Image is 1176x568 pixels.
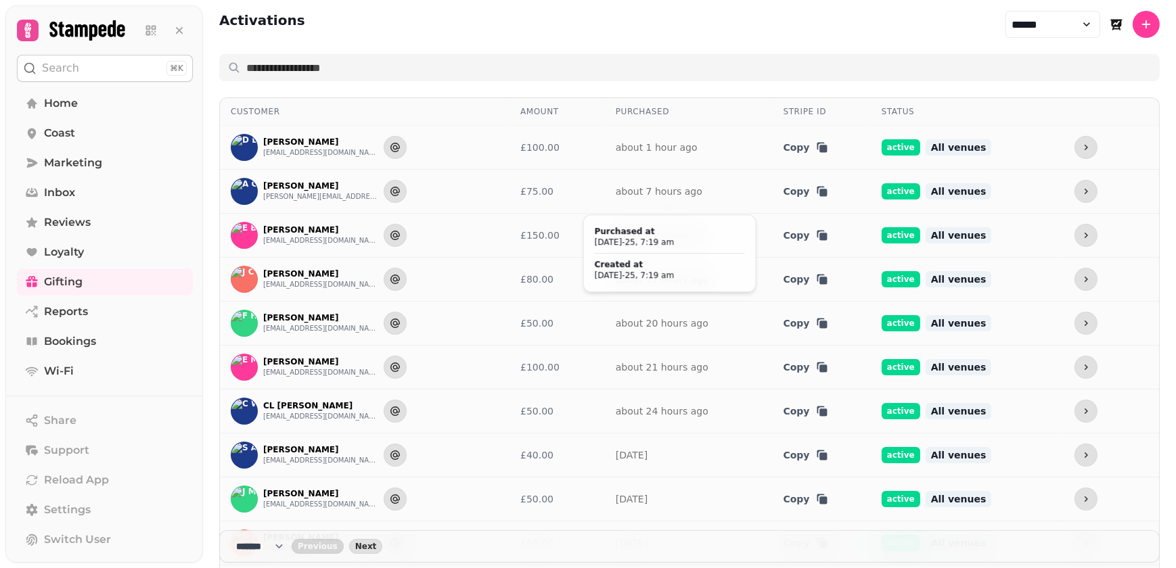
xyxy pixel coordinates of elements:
nav: Pagination [219,530,1160,563]
a: Inbox [17,179,193,206]
div: Created at [595,259,745,270]
p: CL [PERSON_NAME] [263,400,378,411]
button: Send to [384,400,407,423]
button: more [1075,312,1098,335]
div: £80.00 [520,273,594,286]
a: Settings [17,496,193,523]
span: Wi-Fi [44,363,74,379]
button: Search⌘K [17,55,193,82]
button: Copy [784,404,829,418]
button: more [1075,444,1098,467]
span: active [882,447,920,463]
a: Gifting [17,268,193,295]
img: J M [231,486,257,512]
button: Switch User [17,526,193,553]
button: [EMAIL_ADDRESS][DOMAIN_NAME] [263,367,378,378]
button: [EMAIL_ADDRESS][DOMAIN_NAME] [263,455,378,466]
button: Support [17,437,193,464]
div: £50.00 [520,316,594,330]
div: £75.00 [520,185,594,198]
div: Customer [231,106,499,117]
a: Reviews [17,209,193,236]
span: All venues [926,491,992,507]
button: Send to [384,444,407,467]
p: [PERSON_NAME] [263,137,378,147]
button: more [1075,488,1098,511]
a: Coast [17,120,193,147]
button: Copy [784,185,829,198]
button: more [1075,356,1098,379]
img: E M [231,354,257,380]
a: about 24 hours ago [616,406,708,417]
span: All venues [926,271,992,287]
h2: Activations [219,11,305,38]
button: Copy [784,492,829,506]
a: Home [17,90,193,117]
span: active [882,359,920,375]
div: £50.00 [520,404,594,418]
a: Marketing [17,149,193,176]
div: £150.00 [520,229,594,242]
a: about 21 hours ago [616,362,708,373]
button: [EMAIL_ADDRESS][DOMAIN_NAME] [263,235,378,246]
a: Reports [17,298,193,325]
span: Next [355,542,377,550]
span: Marketing [44,155,102,171]
button: [PERSON_NAME][EMAIL_ADDRESS][DOMAIN_NAME] [263,191,378,202]
button: next [349,539,383,554]
span: active [882,139,920,156]
span: Reload App [44,472,109,488]
span: Coast [44,125,75,141]
span: Home [44,95,78,112]
button: Copy [784,141,829,154]
button: more [1075,180,1098,203]
p: Search [42,60,79,76]
div: Stripe ID [784,106,860,117]
a: Wi-Fi [17,358,193,385]
button: Share [17,407,193,434]
button: Send to [384,224,407,247]
button: back [292,539,344,554]
button: Send to [384,136,407,159]
span: Support [44,442,89,458]
button: [EMAIL_ADDRESS][DOMAIN_NAME] [263,499,378,510]
span: All venues [926,315,992,331]
a: about 1 hour ago [616,142,698,153]
button: Copy [784,360,829,374]
button: Copy [784,273,829,286]
a: [DATE] [616,494,648,504]
button: Copy [784,229,829,242]
span: Gifting [44,274,83,290]
button: Send to [384,356,407,379]
span: Share [44,412,76,429]
span: Reports [44,304,88,320]
p: [PERSON_NAME] [263,444,378,455]
button: Send to [384,312,407,335]
div: £50.00 [520,492,594,506]
div: Purchased [616,106,762,117]
button: Copy [784,448,829,462]
img: F H [231,310,257,336]
button: [EMAIL_ADDRESS][DOMAIN_NAME] [263,323,378,334]
div: £100.00 [520,141,594,154]
img: S A [231,442,257,468]
p: [PERSON_NAME] [263,488,378,499]
span: All venues [926,227,992,243]
p: [PERSON_NAME] [263,268,378,279]
p: [PERSON_NAME] [263,181,378,191]
a: [DATE] [616,450,648,460]
a: Bookings [17,328,193,355]
span: active [882,183,920,199]
button: more [1075,224,1098,247]
button: Send to [384,488,407,511]
p: [PERSON_NAME] [263,312,378,323]
button: [EMAIL_ADDRESS][DOMAIN_NAME] [263,279,378,290]
span: active [882,491,920,507]
img: E B [231,222,257,248]
span: Loyalty [44,244,84,260]
img: D L [231,135,257,160]
button: more [1075,400,1098,423]
span: active [882,271,920,287]
a: about 7 hours ago [616,186,702,197]
span: Previous [298,542,338,550]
